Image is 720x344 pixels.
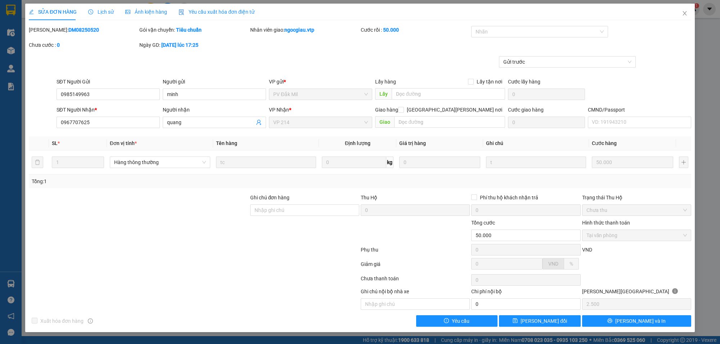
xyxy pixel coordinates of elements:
[161,42,198,48] b: [DATE] lúc 17:25
[360,246,471,258] div: Phụ thu
[125,9,130,14] span: picture
[392,88,505,100] input: Dọc đường
[29,9,34,14] span: edit
[582,247,592,253] span: VND
[679,157,688,168] button: plus
[361,298,470,310] input: Nhập ghi chú
[586,230,687,241] span: Tại văn phòng
[273,117,368,128] span: VP 214
[682,10,688,16] span: close
[483,136,589,150] th: Ghi chú
[513,318,518,324] span: save
[548,261,558,267] span: VND
[444,318,449,324] span: exclamation-circle
[672,288,678,294] span: info-circle
[32,177,278,185] div: Tổng: 1
[361,288,470,298] div: Ghi chú nội bộ nhà xe
[37,317,86,325] span: Xuất hóa đơn hàng
[592,157,673,168] input: 0
[360,275,471,287] div: Chưa thanh toán
[508,89,585,100] input: Cước lấy hàng
[179,9,255,15] span: Yêu cầu xuất hóa đơn điện tử
[471,288,580,298] div: Chi phí nội bộ
[375,116,394,128] span: Giao
[273,89,368,100] span: PV Đắk Mil
[57,106,160,114] div: SĐT Người Nhận
[474,78,505,86] span: Lấy tận nơi
[29,41,138,49] div: Chưa cước :
[216,157,316,168] input: VD: Bàn, Ghế
[615,317,666,325] span: [PERSON_NAME] và In
[477,194,541,202] span: Phí thu hộ khách nhận trả
[675,4,695,24] button: Close
[256,119,262,125] span: user-add
[582,220,630,226] label: Hình thức thanh toán
[125,9,167,15] span: Ảnh kiện hàng
[284,27,314,33] b: ngocgiau.vtp
[345,140,370,146] span: Định lượng
[508,79,540,85] label: Cước lấy hàng
[250,195,290,200] label: Ghi chú đơn hàng
[399,157,480,168] input: 0
[361,195,377,200] span: Thu Hộ
[139,41,248,49] div: Ngày GD:
[216,140,237,146] span: Tên hàng
[592,140,617,146] span: Cước hàng
[383,27,399,33] b: 50.000
[250,26,359,34] div: Nhân viên giao:
[269,78,372,86] div: VP gửi
[163,106,266,114] div: Người nhận
[508,107,544,113] label: Cước giao hàng
[521,317,567,325] span: [PERSON_NAME] đổi
[163,78,266,86] div: Người gửi
[114,157,206,168] span: Hàng thông thường
[57,78,160,86] div: SĐT Người Gửi
[508,117,585,128] input: Cước giao hàng
[499,315,581,327] button: save[PERSON_NAME] đổi
[586,205,687,216] span: Chưa thu
[588,106,691,114] div: CMND/Passport
[52,140,58,146] span: SL
[394,116,505,128] input: Dọc đường
[57,42,60,48] b: 0
[607,318,612,324] span: printer
[386,157,393,168] span: kg
[29,26,138,34] div: [PERSON_NAME]:
[471,220,495,226] span: Tổng cước
[110,140,137,146] span: Đơn vị tính
[360,260,471,273] div: Giảm giá
[88,9,114,15] span: Lịch sử
[404,106,505,114] span: [GEOGRAPHIC_DATA][PERSON_NAME] nơi
[399,140,426,146] span: Giá trị hàng
[139,26,248,34] div: Gói vận chuyển:
[88,318,93,323] span: info-circle
[250,204,359,216] input: Ghi chú đơn hàng
[452,317,469,325] span: Yêu cầu
[570,261,573,267] span: %
[375,107,398,113] span: Giao hàng
[179,9,184,15] img: icon
[176,27,202,33] b: Tiêu chuẩn
[68,27,99,33] b: DM08250520
[32,157,43,168] button: delete
[88,9,93,14] span: clock-circle
[416,315,498,327] button: exclamation-circleYêu cầu
[375,88,392,100] span: Lấy
[582,194,691,202] div: Trạng thái Thu Hộ
[503,56,631,67] span: Gửi trước
[375,79,396,85] span: Lấy hàng
[486,157,586,168] input: Ghi Chú
[29,9,77,15] span: SỬA ĐƠN HÀNG
[582,315,691,327] button: printer[PERSON_NAME] và In
[582,288,691,298] div: [PERSON_NAME][GEOGRAPHIC_DATA]
[361,26,470,34] div: Cước rồi :
[269,107,289,113] span: VP Nhận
